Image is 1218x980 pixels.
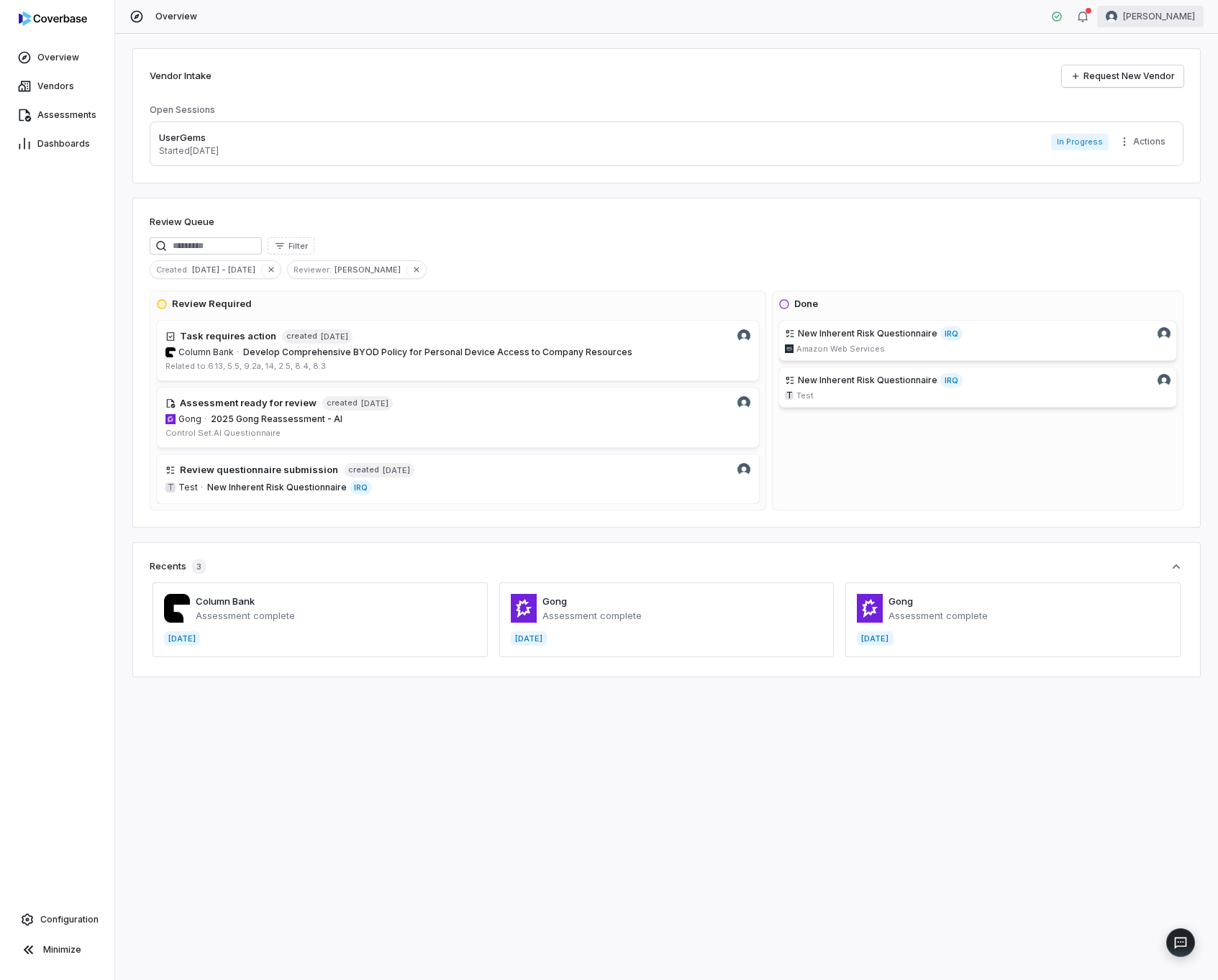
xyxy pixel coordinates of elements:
[940,326,963,341] span: IRQ
[37,52,79,63] span: Overview
[320,331,348,342] span: [DATE]
[37,138,90,150] span: Dashboards
[243,347,632,357] span: Develop Comprehensive BYOD Policy for Personal Device Access to Company Resources
[155,11,197,22] span: Overview
[1106,11,1117,22] img: Daniel Aranibar avatar
[37,81,74,92] span: Vendors
[180,329,276,344] h4: Task requires action
[150,215,214,229] h1: Review Queue
[268,237,314,255] button: Filter
[150,263,192,276] span: Created :
[288,241,308,252] span: Filter
[1062,65,1183,87] a: Request New Vendor
[207,482,347,493] span: New Inherent Risk Questionnaire
[382,464,410,476] span: [DATE]
[6,907,109,933] a: Configuration
[737,463,750,476] img: Daniel Aranibar avatar
[178,347,234,358] span: Column Bank
[40,914,99,925] span: Configuration
[196,595,255,607] a: Column Bank
[3,73,112,99] a: Vendors
[201,482,203,493] span: ·
[288,263,335,276] span: Reviewer :
[150,104,215,116] h3: Open Sessions
[542,595,567,607] a: Gong
[43,944,81,956] span: Minimize
[940,373,963,388] span: IRQ
[798,328,937,339] span: New Inherent Risk Questionnaire
[159,131,219,145] p: UserGems
[286,331,317,342] span: created
[3,102,112,128] a: Assessments
[888,595,913,607] a: Gong
[3,45,112,70] a: Overview
[335,263,406,276] span: [PERSON_NAME]
[348,464,379,475] span: created
[360,398,388,409] span: [DATE]
[37,109,96,121] span: Assessments
[19,12,87,26] img: logo-D7KZi-bG.svg
[150,559,206,574] div: Recents
[1158,327,1171,340] img: Daniel Aranibar avatar
[3,131,112,157] a: Dashboards
[150,122,1183,166] a: UserGemsStarted[DATE]In ProgressMore actions
[6,935,109,964] button: Minimize
[737,329,750,342] img: Daniel Aranibar avatar
[150,69,212,83] h2: Vendor Intake
[192,263,261,276] span: [DATE] - [DATE]
[794,297,818,311] h3: Done
[156,320,760,381] a: Daniel Aranibar avatarTask requires actioncreated[DATE]column.comColumn Bank·Develop Comprehensiv...
[180,463,338,477] h4: Review questionnaire submission
[159,145,219,157] p: Started [DATE]
[1158,374,1171,387] img: Daniel Aranibar avatar
[192,559,206,574] span: 3
[327,398,358,408] span: created
[1114,131,1174,152] button: More actions
[778,367,1177,408] a: New Inherent Risk QuestionnaireIRQDaniel Aranibar avatarTTest
[350,480,372,495] span: IRQ
[178,413,201,425] span: Gong
[180,396,317,411] h4: Assessment ready for review
[1051,134,1109,150] span: In Progress
[156,387,760,448] a: Daniel Aranibar avatarAssessment ready for reviewcreated[DATE]gong.ioGong·2025 Gong Reassessment ...
[172,297,252,311] h3: Review Required
[178,482,198,493] span: Test
[798,375,937,386] span: New Inherent Risk Questionnaire
[796,390,814,401] span: Test
[778,320,1177,361] a: New Inherent Risk QuestionnaireIRQDaniel Aranibar avataraws.comAmazon Web Services
[165,361,326,371] span: Related to: 6.13, 5.5, 9.2a, 14, 2.5, 8.4, 8.3
[1097,6,1204,27] button: Daniel Aranibar avatar[PERSON_NAME]
[1123,11,1195,22] span: [PERSON_NAME]
[156,454,760,504] a: Daniel Aranibar avatarReview questionnaire submissioncreated[DATE]TTest·New Inherent Risk Questio...
[204,413,206,425] span: ·
[237,347,239,358] span: ·
[150,559,1183,574] button: Recents3
[737,396,750,409] img: Daniel Aranibar avatar
[211,413,342,424] span: 2025 Gong Reassessment - AI
[165,428,281,438] span: Control Set: AI Questionnaire
[796,344,885,354] span: Amazon Web Services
